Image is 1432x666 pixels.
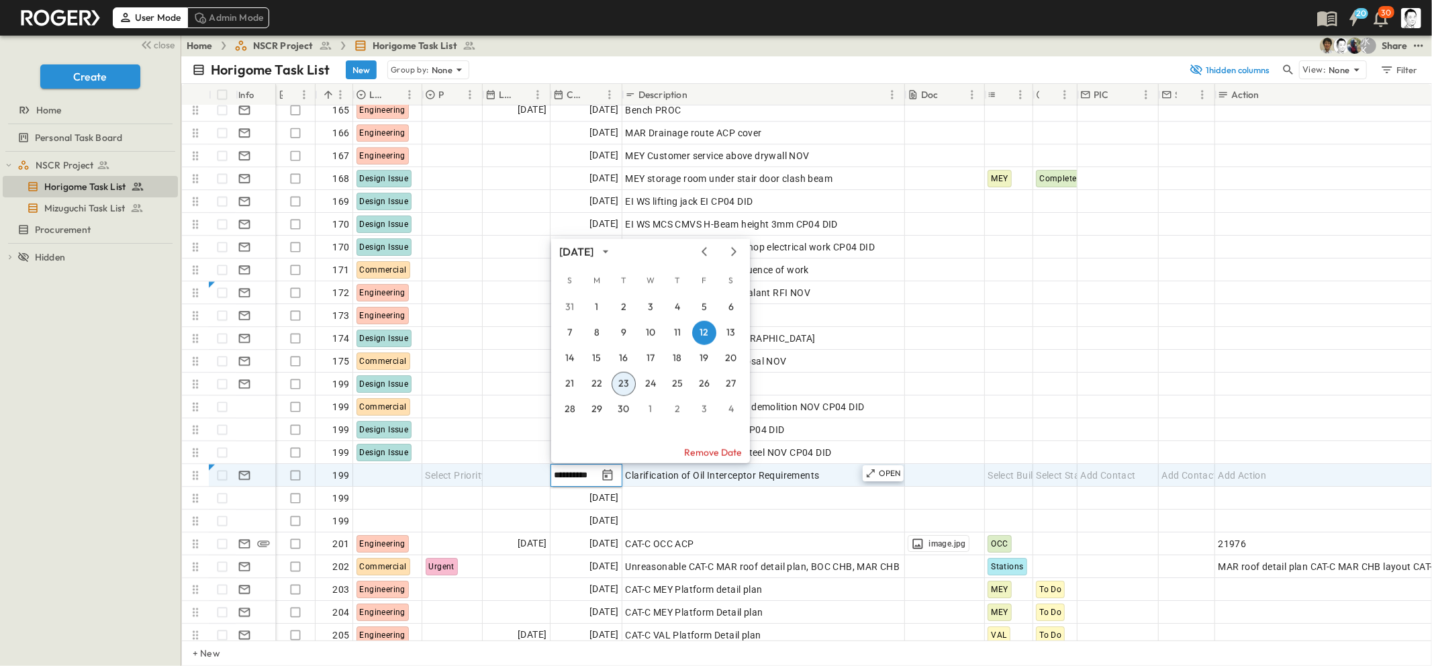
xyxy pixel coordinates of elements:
[625,172,832,185] span: MEY storage room under stair door clash beam
[928,538,966,549] span: image.jpg
[530,87,546,103] button: Menu
[665,295,689,320] button: 4
[3,128,175,147] a: Personal Task Board
[1039,608,1061,617] span: To Do
[589,604,618,620] span: [DATE]
[332,514,349,528] span: 199
[518,627,546,643] span: [DATE]
[36,158,93,172] span: NSCR Project
[998,87,1012,102] button: Sort
[558,321,582,345] button: 7
[625,628,761,642] span: CAT-C VAL Platform Detail plan
[321,87,336,102] button: Sort
[665,346,689,371] button: 18
[296,87,312,103] button: Menu
[941,87,955,102] button: Sort
[360,425,409,434] span: Design Issue
[387,87,401,102] button: Sort
[1329,63,1350,77] p: None
[625,583,762,596] span: CAT-C MEY Platform detail plan
[558,397,582,422] button: 28
[625,606,763,619] span: CAT-C MEY Platform Detail plan
[369,88,384,101] p: Log
[432,63,453,77] p: None
[360,288,405,297] span: Engineering
[44,201,125,215] span: Mizuguchi Task List
[589,148,618,163] span: [DATE]
[3,101,175,120] a: Home
[589,216,618,232] span: [DATE]
[35,223,91,236] span: Procurement
[1094,88,1109,101] p: PIC
[692,346,716,371] button: 19
[3,176,178,197] div: Horigome Task Listtest
[36,103,62,117] span: Home
[332,240,349,254] span: 170
[638,321,663,345] button: 10
[692,321,716,345] button: 12
[438,88,444,101] p: Priority
[625,263,808,277] span: CP04 Platform floor tile sequence of work
[558,295,582,320] button: 31
[332,423,349,436] span: 199
[625,218,837,231] span: EI WS MCS CMVS H-Beam height 3mm CP04 DID
[3,219,178,240] div: Procurementtest
[696,246,712,257] button: Previous month
[462,87,478,103] button: Menu
[589,559,618,574] span: [DATE]
[3,154,178,176] div: NSCR Projecttest
[1347,38,1363,54] img: Joshua Whisenant (josh@tryroger.com)
[589,627,618,643] span: [DATE]
[602,87,618,103] button: Menu
[1262,87,1277,102] button: Sort
[332,172,349,185] span: 168
[391,63,429,77] p: Group by:
[3,127,178,148] div: Personal Task Boardtest
[211,60,330,79] p: Horigome Task List
[1341,6,1368,30] button: 20
[332,377,349,391] span: 199
[719,397,743,422] button: 4
[332,149,349,162] span: 167
[726,246,742,257] button: Next month
[429,562,455,571] span: Urgent
[587,87,602,102] button: Sort
[1175,88,1177,101] p: Subcon
[332,309,349,322] span: 173
[332,400,349,414] span: 199
[360,379,409,389] span: Design Issue
[964,87,980,103] button: Menu
[332,332,349,345] span: 174
[991,539,1008,549] span: OCC
[559,244,593,259] div: [DATE]
[187,7,270,28] div: Admin Mode
[332,491,349,505] span: 199
[238,76,254,113] div: Info
[426,469,487,482] span: Select Priority
[551,442,750,463] button: Remove Date
[332,537,349,551] span: 201
[638,372,663,396] button: 24
[447,87,462,102] button: Sort
[589,193,618,209] span: [DATE]
[1360,38,1376,54] div: 水口 浩一 (MIZUGUCHI Koichi) (mizuguti@bcd.taisei.co.jp)
[360,265,407,275] span: Commercial
[1218,469,1266,482] span: Add Action
[921,88,939,101] p: Doc
[187,39,484,52] nav: breadcrumbs
[567,88,584,101] p: Created
[518,536,546,551] span: [DATE]
[884,87,900,103] button: Menu
[1320,38,1336,54] img: 戸島 太一 (T.TOJIMA) (tzmtit00@pub.taisei.co.jp)
[690,87,705,102] button: Sort
[360,585,405,594] span: Engineering
[35,250,65,264] span: Hidden
[625,126,761,140] span: MAR Drainage route ACP cover
[332,263,349,277] span: 171
[1194,87,1210,103] button: Menu
[1080,469,1135,482] span: Add Contact
[1057,87,1073,103] button: Menu
[1357,8,1367,19] h6: 20
[1161,469,1216,482] span: Add Contact
[991,585,1008,594] span: MEY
